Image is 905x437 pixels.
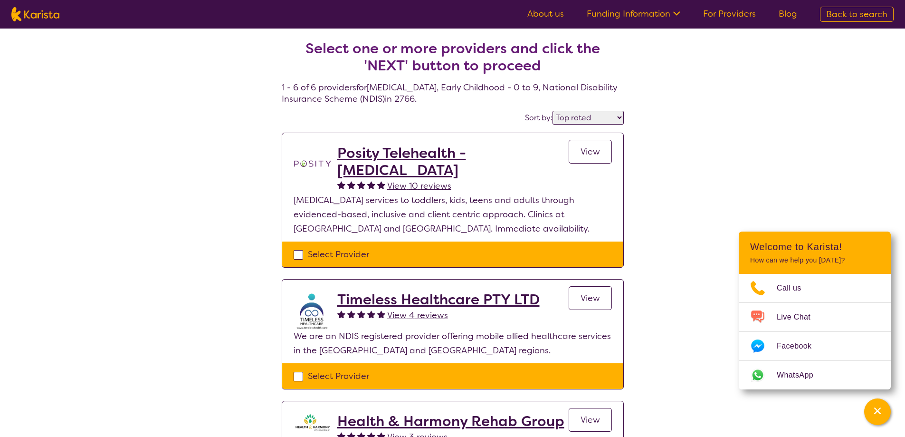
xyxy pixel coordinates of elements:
[581,292,600,304] span: View
[387,180,451,192] span: View 10 reviews
[587,8,680,19] a: Funding Information
[294,193,612,236] p: [MEDICAL_DATA] services to toddlers, kids, teens and adults through evidenced-based, inclusive an...
[387,310,448,321] span: View 4 reviews
[347,181,355,189] img: fullstar
[864,398,891,425] button: Channel Menu
[739,361,891,389] a: Web link opens in a new tab.
[703,8,756,19] a: For Providers
[11,7,59,21] img: Karista logo
[282,17,624,105] h4: 1 - 6 of 6 providers for [MEDICAL_DATA] , Early Childhood - 0 to 9 , National Disability Insuranc...
[569,286,612,310] a: View
[337,413,564,430] a: Health & Harmony Rehab Group
[750,241,879,252] h2: Welcome to Karista!
[293,40,612,74] h2: Select one or more providers and click the 'NEXT' button to proceed
[826,9,887,20] span: Back to search
[569,408,612,432] a: View
[739,232,891,389] div: Channel Menu
[739,274,891,389] ul: Choose channel
[357,310,365,318] img: fullstar
[294,291,332,329] img: crpuwnkay6cgqnsg7el4.jpg
[294,329,612,358] p: We are an NDIS registered provider offering mobile allied healthcare services in the [GEOGRAPHIC_...
[337,145,569,179] a: Posity Telehealth - [MEDICAL_DATA]
[337,181,345,189] img: fullstar
[527,8,564,19] a: About us
[377,310,385,318] img: fullstar
[777,339,823,353] span: Facebook
[750,256,879,264] p: How can we help you [DATE]?
[377,181,385,189] img: fullstar
[569,140,612,164] a: View
[387,179,451,193] a: View 10 reviews
[777,310,822,324] span: Live Chat
[337,291,540,308] a: Timeless Healthcare PTY LTD
[337,310,345,318] img: fullstar
[367,181,375,189] img: fullstar
[581,414,600,426] span: View
[367,310,375,318] img: fullstar
[581,146,600,157] span: View
[294,145,332,183] img: t1bslo80pcylnzwjhndq.png
[387,308,448,322] a: View 4 reviews
[777,368,825,382] span: WhatsApp
[779,8,797,19] a: Blog
[347,310,355,318] img: fullstar
[294,413,332,432] img: ztak9tblhgtrn1fit8ap.png
[777,281,813,295] span: Call us
[357,181,365,189] img: fullstar
[820,7,894,22] a: Back to search
[525,113,553,123] label: Sort by:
